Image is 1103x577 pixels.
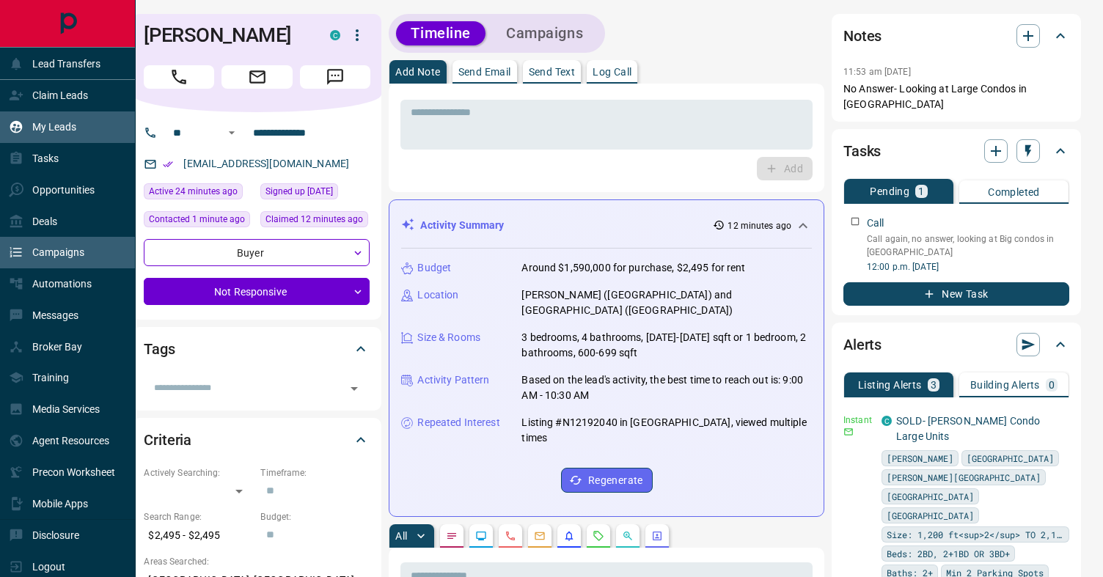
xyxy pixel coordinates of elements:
h2: Tags [144,337,175,361]
div: Wed Sep 03 2025 [260,183,370,204]
a: [EMAIL_ADDRESS][DOMAIN_NAME] [183,158,349,169]
svg: Email Verified [163,159,173,169]
div: Tasks [843,133,1069,169]
svg: Emails [534,530,546,542]
h2: Tasks [843,139,881,163]
h2: Alerts [843,333,882,356]
div: Activity Summary12 minutes ago [401,212,812,239]
p: Based on the lead's activity, the best time to reach out is: 9:00 AM - 10:30 AM [521,372,812,403]
div: Mon Sep 15 2025 [260,211,370,232]
span: Claimed 12 minutes ago [265,212,363,227]
p: Building Alerts [970,380,1040,390]
button: New Task [843,282,1069,306]
div: Mon Sep 15 2025 [144,183,253,204]
p: Actively Searching: [144,466,253,479]
p: Pending [870,186,909,196]
p: Activity Pattern [417,372,489,388]
div: Tags [144,331,370,367]
span: Size: 1,200 ft<sup>2</sup> TO 2,198 ft<sup>2</sup> [887,527,1064,542]
span: [PERSON_NAME] [887,451,953,466]
p: 3 bedrooms, 4 bathrooms, [DATE]-[DATE] sqft or 1 bedroom, 2 bathrooms, 600-699 sqft [521,330,812,361]
p: Size & Rooms [417,330,480,345]
p: Listing Alerts [858,380,922,390]
svg: Lead Browsing Activity [475,530,487,542]
p: Log Call [593,67,631,77]
span: [PERSON_NAME][GEOGRAPHIC_DATA] [887,470,1041,485]
div: Mon Sep 15 2025 [144,211,253,232]
div: Alerts [843,327,1069,362]
svg: Listing Alerts [563,530,575,542]
svg: Notes [446,530,458,542]
p: Completed [988,187,1040,197]
p: Location [417,287,458,303]
svg: Email [843,427,854,437]
p: Budget: [260,510,370,523]
div: condos.ca [330,30,340,40]
p: $2,495 - $2,495 [144,523,253,548]
p: Activity Summary [420,218,504,233]
p: Search Range: [144,510,253,523]
svg: Calls [505,530,516,542]
div: Not Responsive [144,278,370,305]
button: Campaigns [491,21,598,45]
div: Notes [843,18,1069,54]
p: Listing #N12192040 in [GEOGRAPHIC_DATA], viewed multiple times [521,415,812,446]
h1: [PERSON_NAME] [144,23,308,47]
p: 0 [1049,380,1055,390]
p: 3 [931,380,937,390]
svg: Requests [593,530,604,542]
svg: Opportunities [622,530,634,542]
p: Repeated Interest [417,415,499,430]
p: Add Note [395,67,440,77]
p: Around $1,590,000 for purchase, $2,495 for rent [521,260,745,276]
span: Contacted 1 minute ago [149,212,245,227]
button: Open [223,124,241,142]
p: Send Email [458,67,511,77]
span: Message [300,65,370,89]
p: Areas Searched: [144,555,370,568]
a: SOLD- [PERSON_NAME] Condo Large Units [896,415,1040,442]
p: Timeframe: [260,466,370,479]
p: 12 minutes ago [728,219,791,232]
span: Active 24 minutes ago [149,184,238,199]
p: Instant [843,414,873,427]
p: Call [867,216,884,231]
p: All [395,531,407,541]
p: [PERSON_NAME] ([GEOGRAPHIC_DATA]) and [GEOGRAPHIC_DATA] ([GEOGRAPHIC_DATA]) [521,287,812,318]
span: Email [221,65,292,89]
h2: Notes [843,24,882,48]
span: [GEOGRAPHIC_DATA] [887,489,974,504]
div: condos.ca [882,416,892,426]
button: Regenerate [561,468,653,493]
svg: Agent Actions [651,530,663,542]
div: Criteria [144,422,370,457]
p: Send Text [529,67,576,77]
p: Call again, no answer, looking at Big condos in [GEOGRAPHIC_DATA] [867,232,1069,259]
div: Buyer [144,239,370,266]
p: 11:53 am [DATE] [843,67,911,77]
p: 1 [918,186,924,196]
button: Open [344,378,364,399]
span: [GEOGRAPHIC_DATA] [887,508,974,523]
span: [GEOGRAPHIC_DATA] [967,451,1054,466]
p: No Answer- Looking at Large Condos in [GEOGRAPHIC_DATA] [843,81,1069,112]
h2: Criteria [144,428,191,452]
p: Budget [417,260,451,276]
span: Signed up [DATE] [265,184,333,199]
p: 12:00 p.m. [DATE] [867,260,1069,273]
span: Call [144,65,214,89]
span: Beds: 2BD, 2+1BD OR 3BD+ [887,546,1010,561]
button: Timeline [396,21,485,45]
